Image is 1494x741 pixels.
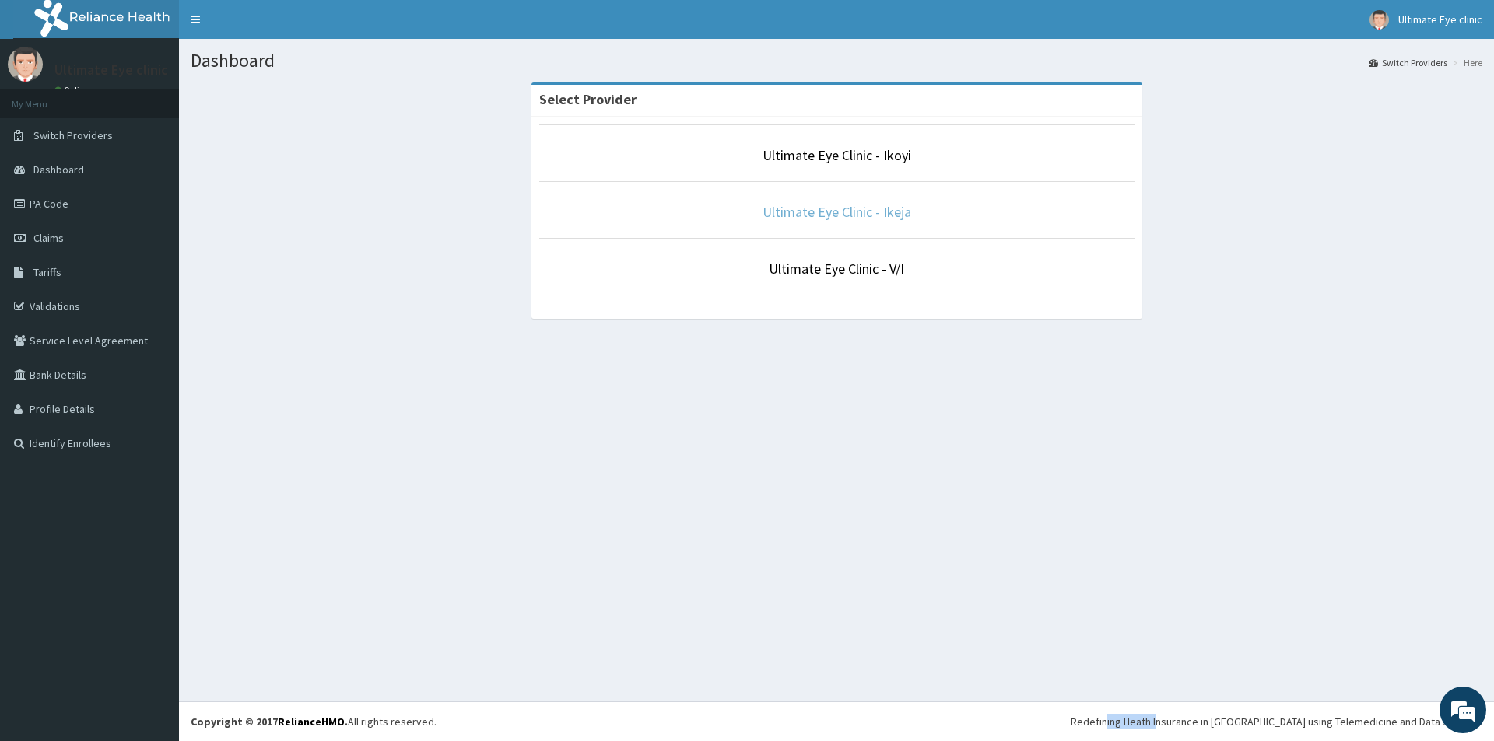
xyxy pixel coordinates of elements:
[1449,56,1482,69] li: Here
[191,51,1482,71] h1: Dashboard
[33,265,61,279] span: Tariffs
[54,85,92,96] a: Online
[33,128,113,142] span: Switch Providers
[763,146,911,164] a: Ultimate Eye Clinic - Ikoyi
[191,715,348,729] strong: Copyright © 2017 .
[1071,714,1482,729] div: Redefining Heath Insurance in [GEOGRAPHIC_DATA] using Telemedicine and Data Science!
[539,90,637,108] strong: Select Provider
[1398,12,1482,26] span: Ultimate Eye clinic
[763,203,911,221] a: Ultimate Eye Clinic - Ikeja
[33,231,64,245] span: Claims
[278,715,345,729] a: RelianceHMO
[33,163,84,177] span: Dashboard
[179,701,1494,741] footer: All rights reserved.
[1369,10,1389,30] img: User Image
[8,47,43,82] img: User Image
[769,260,904,278] a: Ultimate Eye Clinic - V/I
[54,63,168,77] p: Ultimate Eye clinic
[1369,56,1447,69] a: Switch Providers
